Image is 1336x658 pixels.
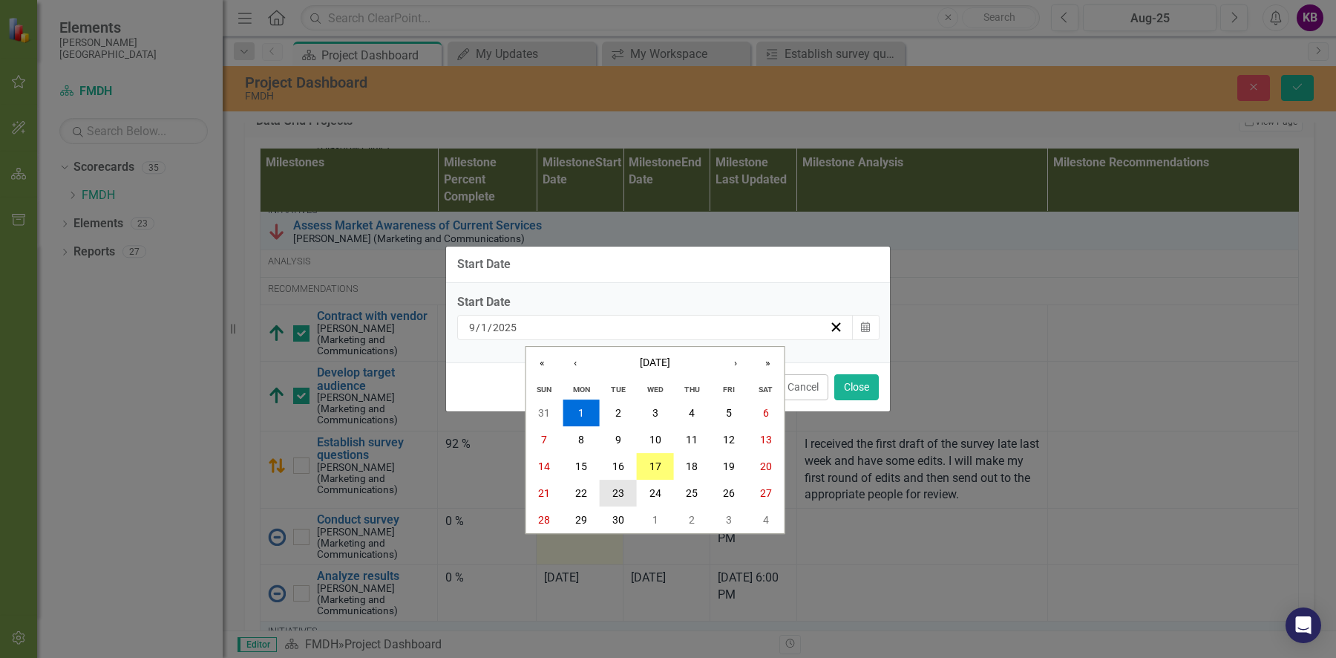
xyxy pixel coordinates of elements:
[575,514,587,526] abbr: September 29, 2025
[719,347,752,380] button: ›
[778,374,828,400] button: Cancel
[649,487,661,499] abbr: September 24, 2025
[759,385,773,394] abbr: Saturday
[747,400,785,426] button: September 6, 2025
[686,460,698,472] abbr: September 18, 2025
[760,487,772,499] abbr: September 27, 2025
[573,385,590,394] abbr: Monday
[457,294,879,311] div: Start Date
[710,480,747,506] button: September 26, 2025
[686,434,698,446] abbr: September 11, 2025
[686,487,698,499] abbr: September 25, 2025
[723,487,735,499] abbr: September 26, 2025
[538,487,550,499] abbr: September 21, 2025
[760,460,772,472] abbr: September 20, 2025
[563,453,600,480] button: September 15, 2025
[575,460,587,472] abbr: September 15, 2025
[612,460,624,472] abbr: September 16, 2025
[600,480,637,506] button: September 23, 2025
[652,407,658,419] abbr: September 3, 2025
[673,506,710,533] button: October 2, 2025
[637,426,674,453] button: September 10, 2025
[480,320,488,335] input: dd
[563,400,600,426] button: September 1, 2025
[673,480,710,506] button: September 25, 2025
[538,514,550,526] abbr: September 28, 2025
[763,514,769,526] abbr: October 4, 2025
[710,426,747,453] button: September 12, 2025
[689,514,695,526] abbr: October 2, 2025
[726,407,732,419] abbr: September 5, 2025
[763,407,769,419] abbr: September 6, 2025
[559,347,592,380] button: ‹
[684,385,700,394] abbr: Thursday
[600,400,637,426] button: September 2, 2025
[457,258,511,271] div: Start Date
[615,407,621,419] abbr: September 2, 2025
[747,480,785,506] button: September 27, 2025
[526,426,563,453] button: September 7, 2025
[468,320,476,335] input: mm
[637,400,674,426] button: September 3, 2025
[637,453,674,480] button: September 17, 2025
[760,434,772,446] abbr: September 13, 2025
[476,321,480,334] span: /
[492,320,517,335] input: yyyy
[637,506,674,533] button: October 1, 2025
[541,434,547,446] abbr: September 7, 2025
[652,514,658,526] abbr: October 1, 2025
[747,506,785,533] button: October 4, 2025
[723,434,735,446] abbr: September 12, 2025
[747,426,785,453] button: September 13, 2025
[592,347,719,380] button: [DATE]
[612,514,624,526] abbr: September 30, 2025
[488,321,492,334] span: /
[747,453,785,480] button: September 20, 2025
[710,506,747,533] button: October 3, 2025
[526,453,563,480] button: September 14, 2025
[673,453,710,480] button: September 18, 2025
[575,487,587,499] abbr: September 22, 2025
[563,426,600,453] button: September 8, 2025
[723,385,735,394] abbr: Friday
[640,357,670,369] span: [DATE]
[637,480,674,506] button: September 24, 2025
[1286,607,1321,643] div: Open Intercom Messenger
[600,453,637,480] button: September 16, 2025
[526,347,559,380] button: «
[563,480,600,506] button: September 22, 2025
[689,407,695,419] abbr: September 4, 2025
[526,480,563,506] button: September 21, 2025
[600,426,637,453] button: September 9, 2025
[526,400,563,426] button: August 31, 2025
[710,400,747,426] button: September 5, 2025
[563,506,600,533] button: September 29, 2025
[538,407,550,419] abbr: August 31, 2025
[578,407,584,419] abbr: September 1, 2025
[526,506,563,533] button: September 28, 2025
[612,487,624,499] abbr: September 23, 2025
[673,400,710,426] button: September 4, 2025
[600,506,637,533] button: September 30, 2025
[615,434,621,446] abbr: September 9, 2025
[649,460,661,472] abbr: September 17, 2025
[538,460,550,472] abbr: September 14, 2025
[710,453,747,480] button: September 19, 2025
[673,426,710,453] button: September 11, 2025
[537,385,551,394] abbr: Sunday
[578,434,584,446] abbr: September 8, 2025
[647,385,664,394] abbr: Wednesday
[649,434,661,446] abbr: September 10, 2025
[752,347,785,380] button: »
[611,385,626,394] abbr: Tuesday
[834,374,879,400] button: Close
[726,514,732,526] abbr: October 3, 2025
[723,460,735,472] abbr: September 19, 2025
